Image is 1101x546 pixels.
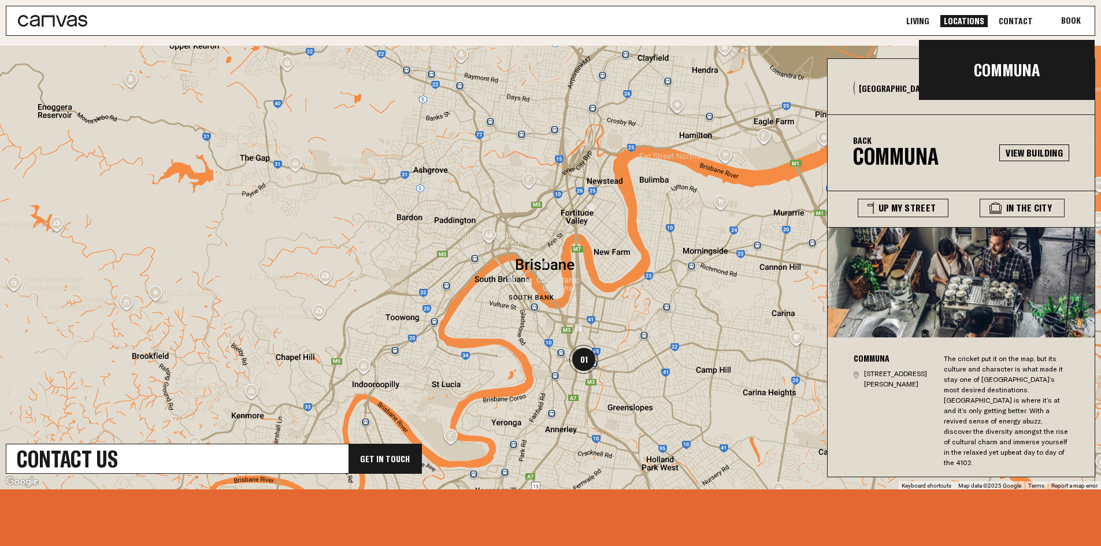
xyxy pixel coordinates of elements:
[3,474,41,489] a: Open this area in Google Maps (opens a new window)
[919,50,1095,90] a: Communa
[569,345,598,374] div: 01
[999,144,1069,161] a: View Building
[980,199,1065,217] button: In The City
[1051,482,1098,489] a: Report a map error
[854,81,936,95] button: [GEOGRAPHIC_DATA]
[1028,482,1044,489] a: Terms (opens in new tab)
[828,228,1096,337] img: b9c60a2890d18fbd544eb75fd7ab2128d1314e1a-463x189.jpg
[853,136,872,145] button: Back
[349,444,421,473] div: Get In Touch
[940,15,988,27] a: Locations
[858,199,948,217] button: Up My Street
[6,444,422,474] a: Contact UsGet In Touch
[944,354,1070,468] div: The cricket put it on the map, but its culture and character is what made it stay one of [GEOGRAP...
[995,15,1036,27] a: Contact
[902,482,951,490] button: Keyboard shortcuts
[958,482,1021,489] span: Map data ©2025 Google
[864,369,932,389] p: [STREET_ADDRESS][PERSON_NAME]
[3,474,41,489] img: Google
[903,15,933,27] a: Living
[854,354,932,363] h3: Communa
[1047,6,1095,35] button: BookCommuna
